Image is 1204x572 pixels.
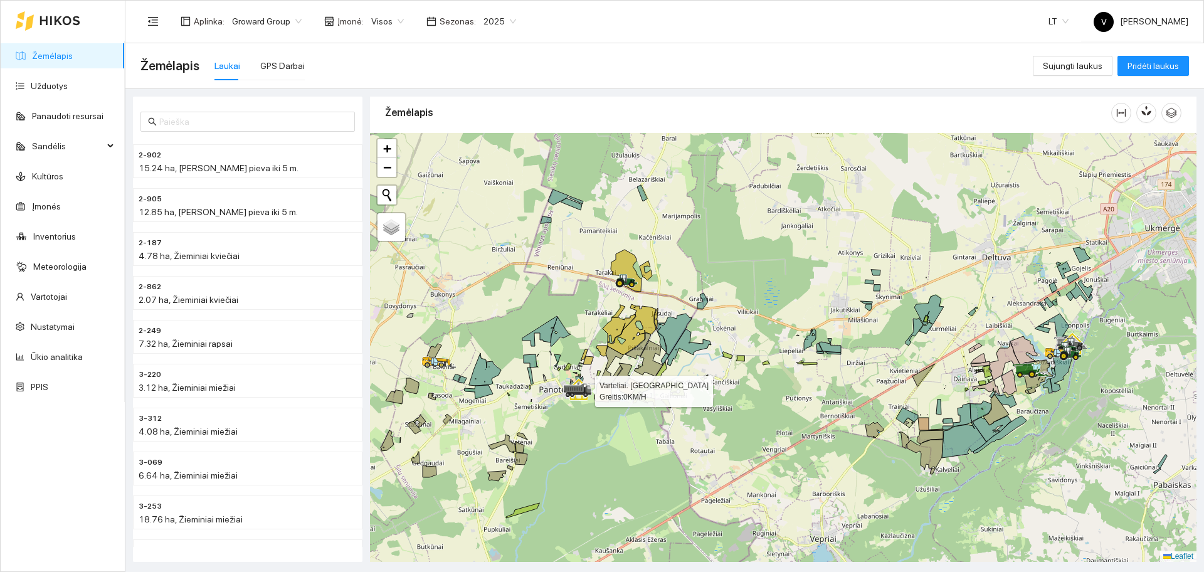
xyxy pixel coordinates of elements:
span: 2025 [483,12,516,31]
div: Laukai [214,59,240,73]
button: Pridėti laukus [1117,56,1189,76]
span: 18.76 ha, Žieminiai miežiai [139,514,243,524]
span: [PERSON_NAME] [1094,16,1188,26]
span: 2-906 [139,544,162,556]
span: Visos [371,12,404,31]
span: 2-862 [139,281,161,293]
span: 3.12 ha, Žieminiai miežiai [139,383,236,393]
button: column-width [1111,103,1131,123]
span: 15.24 ha, [PERSON_NAME] pieva iki 5 m. [139,163,298,173]
span: 2.07 ha, Žieminiai kviečiai [139,295,238,305]
a: Meteorologija [33,262,87,272]
a: Sujungti laukus [1033,61,1112,71]
a: Zoom out [378,158,396,177]
input: Paieška [159,115,347,129]
span: 3-253 [139,500,162,512]
a: Layers [378,213,405,241]
a: PPIS [31,382,48,392]
span: V [1101,12,1107,32]
button: menu-fold [140,9,166,34]
span: 2-249 [139,325,161,337]
span: + [383,140,391,156]
a: Inventorius [33,231,76,241]
span: Sandėlis [32,134,103,159]
span: 3-312 [139,413,162,425]
a: Užduotys [31,81,68,91]
span: menu-fold [147,16,159,27]
span: column-width [1112,108,1131,118]
a: Įmonės [32,201,61,211]
a: Zoom in [378,139,396,158]
div: GPS Darbai [260,59,305,73]
div: Žemėlapis [385,95,1111,130]
a: Žemėlapis [32,51,73,61]
span: Įmonė : [337,14,364,28]
span: LT [1048,12,1069,31]
span: Žemėlapis [140,56,199,76]
button: Initiate a new search [378,186,396,204]
a: Pridėti laukus [1117,61,1189,71]
span: Sezonas : [440,14,476,28]
a: Nustatymai [31,322,75,332]
span: search [148,117,157,126]
span: 4.78 ha, Žieminiai kviečiai [139,251,240,261]
a: Vartotojai [31,292,67,302]
a: Kultūros [32,171,63,181]
span: 12.85 ha, [PERSON_NAME] pieva iki 5 m. [139,207,298,217]
span: Sujungti laukus [1043,59,1102,73]
span: Groward Group [232,12,302,31]
span: 2-902 [139,149,161,161]
button: Sujungti laukus [1033,56,1112,76]
span: Pridėti laukus [1127,59,1179,73]
a: Ūkio analitika [31,352,83,362]
span: 3-069 [139,457,162,469]
a: Leaflet [1163,552,1193,561]
span: 3-220 [139,369,161,381]
span: shop [324,16,334,26]
span: calendar [426,16,436,26]
span: 6.64 ha, Žieminiai miežiai [139,470,238,480]
span: 2-905 [139,193,162,205]
span: 7.32 ha, Žieminiai rapsai [139,339,233,349]
span: 2-187 [139,237,162,249]
span: layout [181,16,191,26]
span: − [383,159,391,175]
a: Panaudoti resursai [32,111,103,121]
span: 4.08 ha, Žieminiai miežiai [139,426,238,437]
span: Aplinka : [194,14,224,28]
